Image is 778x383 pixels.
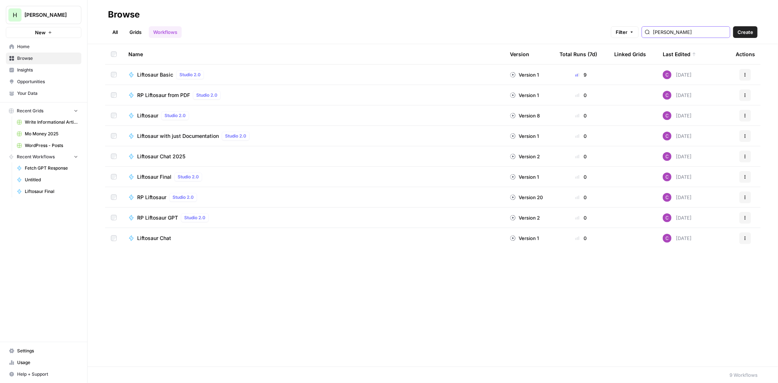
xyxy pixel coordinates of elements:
[616,28,627,36] span: Filter
[6,64,81,76] a: Insights
[510,153,540,160] div: Version 2
[137,132,219,140] span: Liftosaur with just Documentation
[560,44,597,64] div: Total Runs (7d)
[128,213,498,222] a: RP Liftosaur GPTStudio 2.0
[128,91,498,100] a: RP Liftosaur from PDFStudio 2.0
[6,88,81,99] a: Your Data
[128,235,498,242] a: Liftosaur Chat
[128,70,498,79] a: Liftosaur BasicStudio 2.0
[663,44,696,64] div: Last Edited
[510,132,539,140] div: Version 1
[560,214,603,221] div: 0
[510,173,539,181] div: Version 1
[663,173,671,181] img: lfe6qmc50w30utgkmhcdgn0017qz
[24,11,69,19] span: [PERSON_NAME]
[560,235,603,242] div: 0
[25,131,78,137] span: Mo Money 2025
[17,154,55,160] span: Recent Workflows
[17,348,78,354] span: Settings
[663,193,692,202] div: [DATE]
[128,132,498,140] a: Liftosaur with just DocumentationStudio 2.0
[17,67,78,73] span: Insights
[510,92,539,99] div: Version 1
[6,105,81,116] button: Recent Grids
[560,194,603,201] div: 0
[560,92,603,99] div: 0
[128,153,498,160] a: Liftosaur Chat 2025
[611,26,639,38] button: Filter
[736,44,755,64] div: Actions
[6,368,81,380] button: Help + Support
[13,128,81,140] a: Mo Money 2025
[17,108,43,114] span: Recent Grids
[510,112,540,119] div: Version 8
[6,345,81,357] a: Settings
[663,152,692,161] div: [DATE]
[663,132,671,140] img: lfe6qmc50w30utgkmhcdgn0017qz
[663,234,692,243] div: [DATE]
[35,29,46,36] span: New
[25,188,78,195] span: Liftosaur Final
[663,193,671,202] img: lfe6qmc50w30utgkmhcdgn0017qz
[17,55,78,62] span: Browse
[663,213,671,222] img: lfe6qmc50w30utgkmhcdgn0017qz
[137,214,178,221] span: RP Liftosaur GPT
[6,76,81,88] a: Opportunities
[663,91,671,100] img: lfe6qmc50w30utgkmhcdgn0017qz
[17,90,78,97] span: Your Data
[663,132,692,140] div: [DATE]
[164,112,186,119] span: Studio 2.0
[13,116,81,128] a: Write Informational Article
[663,111,671,120] img: lfe6qmc50w30utgkmhcdgn0017qz
[128,193,498,202] a: RP LiftosaurStudio 2.0
[663,111,692,120] div: [DATE]
[17,43,78,50] span: Home
[17,78,78,85] span: Opportunities
[25,177,78,183] span: Untitled
[6,357,81,368] a: Usage
[137,112,158,119] span: Liftosaur
[560,112,603,119] div: 0
[179,71,201,78] span: Studio 2.0
[13,162,81,174] a: Fetch GPT Response
[137,153,185,160] span: Liftosaur Chat 2025
[13,11,17,19] span: H
[6,41,81,53] a: Home
[137,71,173,78] span: Liftosaur Basic
[17,359,78,366] span: Usage
[137,235,171,242] span: Liftosaur Chat
[663,70,671,79] img: lfe6qmc50w30utgkmhcdgn0017qz
[729,371,758,379] div: 9 Workflows
[6,151,81,162] button: Recent Workflows
[663,91,692,100] div: [DATE]
[128,44,498,64] div: Name
[663,173,692,181] div: [DATE]
[560,71,603,78] div: 9
[25,165,78,171] span: Fetch GPT Response
[510,44,529,64] div: Version
[25,142,78,149] span: WordPress - Posts
[13,186,81,197] a: Liftosaur Final
[17,371,78,378] span: Help + Support
[560,153,603,160] div: 0
[125,26,146,38] a: Grids
[663,234,671,243] img: lfe6qmc50w30utgkmhcdgn0017qz
[663,152,671,161] img: lfe6qmc50w30utgkmhcdgn0017qz
[510,214,540,221] div: Version 2
[6,27,81,38] button: New
[510,194,543,201] div: Version 20
[137,92,190,99] span: RP Liftosaur from PDF
[128,173,498,181] a: Liftosaur FinalStudio 2.0
[173,194,194,201] span: Studio 2.0
[653,28,727,36] input: Search
[560,173,603,181] div: 0
[149,26,182,38] a: Workflows
[510,71,539,78] div: Version 1
[13,174,81,186] a: Untitled
[225,133,246,139] span: Studio 2.0
[6,6,81,24] button: Workspace: Hasbrook
[6,53,81,64] a: Browse
[196,92,217,98] span: Studio 2.0
[108,26,122,38] a: All
[560,132,603,140] div: 0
